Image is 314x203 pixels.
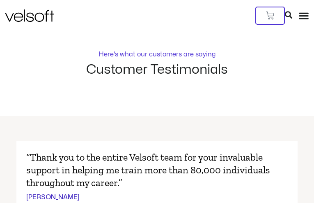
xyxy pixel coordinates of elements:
h2: Customer Testimonials [86,63,228,77]
img: Velsoft Training Materials [5,9,54,22]
p: Here's what our customers are saying [99,51,215,58]
p: “Thank you to the entire Velsoft team for your invaluable support in helping me train more than 8... [26,151,288,189]
cite: [PERSON_NAME] [26,192,80,202]
div: Menu Toggle [298,10,309,21]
